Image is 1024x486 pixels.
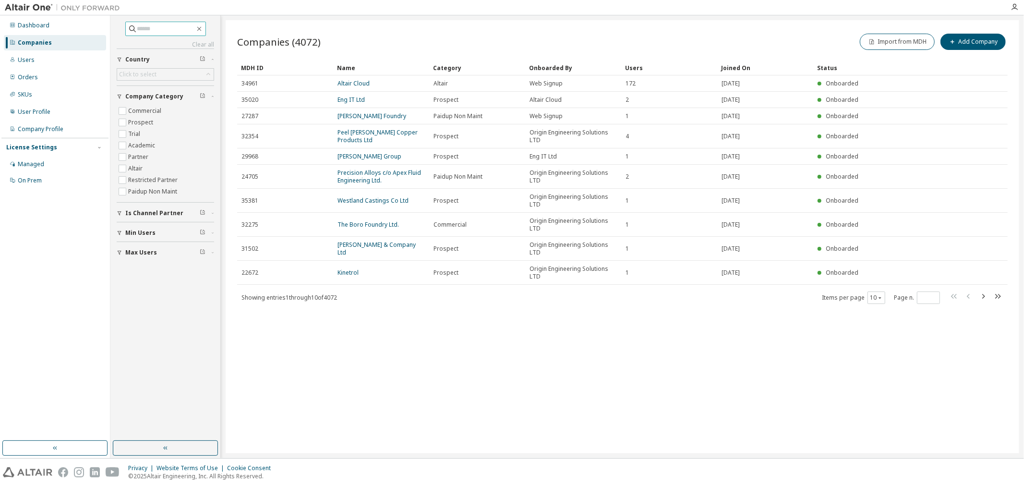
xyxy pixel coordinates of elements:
[18,56,35,64] div: Users
[860,34,935,50] button: Import from MDH
[826,96,858,104] span: Onboarded
[74,467,84,477] img: instagram.svg
[241,173,258,181] span: 24705
[722,245,740,253] span: [DATE]
[530,217,617,232] span: Origin Engineering Solutions LTD
[337,196,409,205] a: Westland Castings Co Ltd
[5,3,125,12] img: Altair One
[337,268,359,277] a: Kinetrol
[200,229,205,237] span: Clear filter
[117,203,214,224] button: Is Channel Partner
[128,472,277,480] p: © 2025 Altair Engineering, Inc. All Rights Reserved.
[128,186,179,197] label: Paidup Non Maint
[722,173,740,181] span: [DATE]
[337,152,401,160] a: [PERSON_NAME] Group
[434,197,458,205] span: Prospect
[529,60,617,75] div: Onboarded By
[530,80,563,87] span: Web Signup
[18,108,50,116] div: User Profile
[200,209,205,217] span: Clear filter
[18,125,63,133] div: Company Profile
[18,91,32,98] div: SKUs
[18,39,52,47] div: Companies
[3,467,52,477] img: altair_logo.svg
[722,153,740,160] span: [DATE]
[18,73,38,81] div: Orders
[722,269,740,277] span: [DATE]
[826,79,858,87] span: Onboarded
[241,96,258,104] span: 35020
[200,56,205,63] span: Clear filter
[241,112,258,120] span: 27287
[241,60,329,75] div: MDH ID
[6,144,57,151] div: License Settings
[721,60,809,75] div: Joined On
[826,172,858,181] span: Onboarded
[18,22,49,29] div: Dashboard
[125,249,157,256] span: Max Users
[722,112,740,120] span: [DATE]
[894,292,940,304] span: Page n.
[626,245,629,253] span: 1
[337,112,406,120] a: [PERSON_NAME] Foundry
[434,112,482,120] span: Paidup Non Maint
[530,112,563,120] span: Web Signup
[722,80,740,87] span: [DATE]
[117,86,214,107] button: Company Category
[337,169,421,184] a: Precision Alloys c/o Apex Fluid Engineering Ltd.
[626,221,629,229] span: 1
[128,163,145,174] label: Altair
[337,128,418,144] a: Peel [PERSON_NAME] Copper Products Ltd
[337,220,399,229] a: The Boro Foundry Ltd.
[128,464,157,472] div: Privacy
[826,196,858,205] span: Onboarded
[722,96,740,104] span: [DATE]
[530,129,617,144] span: Origin Engineering Solutions LTD
[826,132,858,140] span: Onboarded
[157,464,227,472] div: Website Terms of Use
[530,241,617,256] span: Origin Engineering Solutions LTD
[626,269,629,277] span: 1
[241,133,258,140] span: 32354
[626,96,629,104] span: 2
[119,71,157,78] div: Click to select
[125,229,156,237] span: Min Users
[237,35,321,49] span: Companies (4072)
[117,41,214,49] a: Clear all
[241,245,258,253] span: 31502
[128,140,157,151] label: Academic
[434,96,458,104] span: Prospect
[434,153,458,160] span: Prospect
[722,197,740,205] span: [DATE]
[241,221,258,229] span: 32275
[625,60,713,75] div: Users
[530,153,557,160] span: Eng IT Ltd
[125,209,183,217] span: Is Channel Partner
[434,221,467,229] span: Commercial
[626,80,636,87] span: 172
[826,152,858,160] span: Onboarded
[434,245,458,253] span: Prospect
[826,112,858,120] span: Onboarded
[337,241,416,256] a: [PERSON_NAME] & Company Ltd
[433,60,521,75] div: Category
[822,292,885,304] span: Items per page
[125,93,183,100] span: Company Category
[870,294,883,302] button: 10
[626,133,629,140] span: 4
[530,96,562,104] span: Altair Cloud
[337,79,370,87] a: Altair Cloud
[106,467,120,477] img: youtube.svg
[241,153,258,160] span: 29968
[530,265,617,280] span: Origin Engineering Solutions LTD
[826,268,858,277] span: Onboarded
[241,293,337,302] span: Showing entries 1 through 10 of 4072
[434,80,448,87] span: Altair
[626,153,629,160] span: 1
[241,269,258,277] span: 22672
[530,193,617,208] span: Origin Engineering Solutions LTD
[722,221,740,229] span: [DATE]
[626,112,629,120] span: 1
[626,197,629,205] span: 1
[128,128,142,140] label: Trial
